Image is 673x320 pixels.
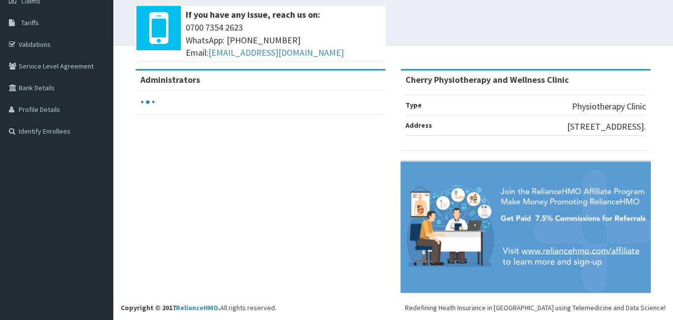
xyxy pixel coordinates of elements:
[186,21,381,59] span: 0700 7354 2623 WhatsApp: [PHONE_NUMBER] Email:
[405,74,569,85] strong: Cherry Physiotherapy and Wellness Clinic
[140,74,200,85] b: Administrators
[572,100,646,113] p: Physiotherapy Clinic
[121,303,220,312] strong: Copyright © 2017 .
[567,120,646,133] p: [STREET_ADDRESS].
[113,45,673,320] footer: All rights reserved.
[401,162,651,293] img: provider-team-banner.png
[140,95,155,109] svg: audio-loading
[405,101,422,109] b: Type
[405,121,432,130] b: Address
[405,303,666,313] div: Redefining Heath Insurance in [GEOGRAPHIC_DATA] using Telemedicine and Data Science!
[186,9,320,20] b: If you have any issue, reach us on:
[208,47,344,58] a: [EMAIL_ADDRESS][DOMAIN_NAME]
[176,303,218,312] a: RelianceHMO
[21,18,39,27] span: Tariffs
